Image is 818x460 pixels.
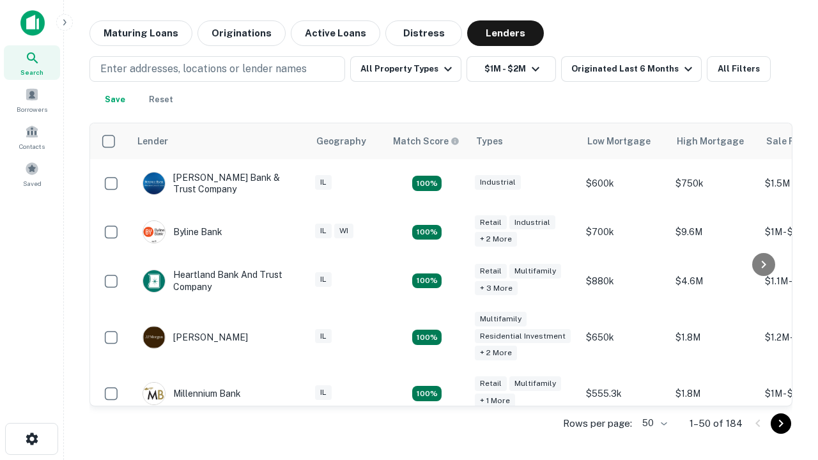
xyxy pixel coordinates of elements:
button: Enter addresses, locations or lender names [89,56,345,82]
td: $555.3k [580,369,669,418]
div: Lender [137,134,168,149]
div: Matching Properties: 25, hasApolloMatch: undefined [412,330,442,345]
img: capitalize-icon.png [20,10,45,36]
div: Types [476,134,503,149]
div: Low Mortgage [587,134,651,149]
span: Contacts [19,141,45,151]
th: Types [468,123,580,159]
div: Matching Properties: 19, hasApolloMatch: undefined [412,273,442,289]
button: Originations [197,20,286,46]
div: Matching Properties: 28, hasApolloMatch: undefined [412,176,442,191]
div: Industrial [475,175,521,190]
th: Capitalize uses an advanced AI algorithm to match your search with the best lender. The match sco... [385,123,468,159]
button: All Filters [707,56,771,82]
div: [PERSON_NAME] [143,326,248,349]
td: $880k [580,256,669,305]
td: $4.6M [669,256,759,305]
td: $750k [669,159,759,208]
img: picture [143,221,165,243]
div: Retail [475,264,507,279]
div: WI [334,224,353,238]
button: $1M - $2M [467,56,556,82]
div: Byline Bank [143,220,222,243]
img: picture [143,383,165,404]
div: Residential Investment [475,329,571,344]
div: + 2 more [475,232,517,247]
span: Search [20,67,43,77]
img: picture [143,326,165,348]
div: IL [315,329,332,344]
td: $9.6M [669,208,759,256]
div: IL [315,385,332,400]
div: Originated Last 6 Months [571,61,696,77]
iframe: Chat Widget [754,358,818,419]
div: Geography [316,134,366,149]
button: Maturing Loans [89,20,192,46]
div: Heartland Bank And Trust Company [143,269,296,292]
div: + 3 more [475,281,518,296]
th: Low Mortgage [580,123,669,159]
button: Save your search to get updates of matches that match your search criteria. [95,87,135,112]
div: Capitalize uses an advanced AI algorithm to match your search with the best lender. The match sco... [393,134,459,148]
p: Rows per page: [563,416,632,431]
a: Borrowers [4,82,60,117]
a: Contacts [4,119,60,154]
button: Active Loans [291,20,380,46]
span: Saved [23,178,42,188]
th: High Mortgage [669,123,759,159]
button: Distress [385,20,462,46]
div: Retail [475,215,507,230]
span: Borrowers [17,104,47,114]
img: picture [143,270,165,292]
td: $650k [580,305,669,370]
button: Reset [141,87,181,112]
div: IL [315,224,332,238]
h6: Match Score [393,134,457,148]
div: Matching Properties: 20, hasApolloMatch: undefined [412,225,442,240]
th: Lender [130,123,309,159]
div: Multifamily [509,376,561,391]
button: Lenders [467,20,544,46]
div: Matching Properties: 16, hasApolloMatch: undefined [412,386,442,401]
a: Saved [4,157,60,191]
div: IL [315,175,332,190]
div: High Mortgage [677,134,744,149]
div: Retail [475,376,507,391]
td: $700k [580,208,669,256]
div: Industrial [509,215,555,230]
th: Geography [309,123,385,159]
td: $600k [580,159,669,208]
div: Millennium Bank [143,382,241,405]
td: $1.8M [669,305,759,370]
div: Multifamily [475,312,527,326]
div: [PERSON_NAME] Bank & Trust Company [143,172,296,195]
div: IL [315,272,332,287]
p: Enter addresses, locations or lender names [100,61,307,77]
div: 50 [637,414,669,433]
td: $1.8M [669,369,759,418]
p: 1–50 of 184 [690,416,743,431]
div: Multifamily [509,264,561,279]
button: Originated Last 6 Months [561,56,702,82]
img: picture [143,172,165,194]
a: Search [4,45,60,80]
button: Go to next page [771,413,791,434]
button: All Property Types [350,56,461,82]
div: + 2 more [475,346,517,360]
div: + 1 more [475,394,515,408]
